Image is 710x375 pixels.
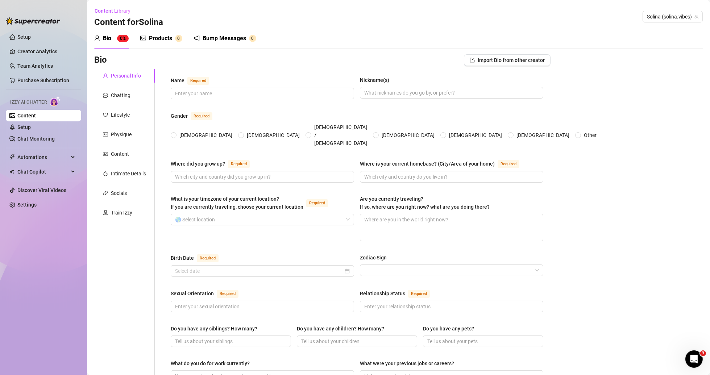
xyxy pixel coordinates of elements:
h3: Content for Solina [94,17,163,28]
div: Sexual Orientation [171,289,214,297]
span: [DEMOGRAPHIC_DATA] [446,131,505,139]
div: Lifestyle [111,111,130,119]
button: Content Library [94,5,136,17]
label: Sexual Orientation [171,289,246,298]
span: Content Library [95,8,130,14]
div: Bio [103,34,111,43]
span: Required [498,160,519,168]
sup: 0 [175,35,182,42]
sup: 0% [117,35,129,42]
span: idcard [103,132,108,137]
label: Nickname(s) [360,76,394,84]
input: Name [175,89,348,97]
div: Physique [111,130,132,138]
span: [DEMOGRAPHIC_DATA] [379,131,437,139]
a: Chat Monitoring [17,136,55,142]
div: Where did you grow up? [171,160,225,168]
img: logo-BBDzfeDw.svg [6,17,60,25]
div: Do you have any siblings? How many? [171,325,257,333]
span: Izzy AI Chatter [10,99,47,106]
span: team [694,14,699,19]
label: Do you have any pets? [423,325,479,333]
div: Do you have any children? How many? [297,325,384,333]
div: Name [171,76,184,84]
a: Settings [17,202,37,208]
a: Creator Analytics [17,46,75,57]
div: Socials [111,189,127,197]
div: Relationship Status [360,289,405,297]
div: What do you do for work currently? [171,359,250,367]
div: Birth Date [171,254,194,262]
div: Chatting [111,91,130,99]
label: Do you have any children? How many? [297,325,389,333]
div: Nickname(s) [360,76,389,84]
span: Required [217,290,238,298]
input: Do you have any siblings? How many? [175,337,285,345]
input: Where did you grow up? [175,173,348,181]
div: Content [111,150,129,158]
span: Required [197,254,219,262]
span: picture [140,35,146,41]
span: Import Bio from other creator [478,57,545,63]
span: Other [581,131,599,139]
span: Chat Copilot [17,166,69,178]
input: Birth Date [175,267,343,275]
span: [DEMOGRAPHIC_DATA] [177,131,235,139]
a: Content [17,113,36,118]
input: Nickname(s) [364,89,537,97]
input: Sexual Orientation [175,303,348,311]
span: Required [191,112,212,120]
label: Where is your current homebase? (City/Area of your home) [360,159,527,168]
img: Chat Copilot [9,169,14,174]
label: Where did you grow up? [171,159,258,168]
a: Team Analytics [17,63,53,69]
span: link [103,191,108,196]
span: [DEMOGRAPHIC_DATA] [514,131,572,139]
span: Required [228,160,250,168]
span: fire [103,171,108,176]
span: [DEMOGRAPHIC_DATA] [244,131,303,139]
span: Required [187,77,209,85]
label: Gender [171,112,220,120]
label: Name [171,76,217,85]
input: Relationship Status [364,303,537,311]
span: picture [103,151,108,157]
div: What were your previous jobs or careers? [360,359,454,367]
label: Birth Date [171,254,227,262]
div: Products [149,34,172,43]
input: Do you have any children? How many? [301,337,411,345]
span: Automations [17,151,69,163]
span: user [103,73,108,78]
a: Purchase Subscription [17,75,75,86]
span: thunderbolt [9,154,15,160]
iframe: Intercom live chat [685,350,703,368]
label: What were your previous jobs or careers? [360,359,459,367]
span: user [94,35,100,41]
div: Intimate Details [111,170,146,178]
a: Setup [17,124,31,130]
div: Train Izzy [111,209,132,217]
span: Required [306,199,328,207]
span: import [470,58,475,63]
label: Zodiac Sign [360,254,392,262]
span: heart [103,112,108,117]
div: Zodiac Sign [360,254,387,262]
span: Solina (solina.vibes) [647,11,698,22]
sup: 0 [249,35,256,42]
button: Import Bio from other creator [464,54,551,66]
span: message [103,93,108,98]
span: What is your timezone of your current location? If you are currently traveling, choose your curre... [171,196,303,210]
span: [DEMOGRAPHIC_DATA] / [DEMOGRAPHIC_DATA] [311,123,370,147]
div: Where is your current homebase? (City/Area of your home) [360,160,495,168]
div: Bump Messages [203,34,246,43]
div: Personal Info [111,72,141,80]
div: Do you have any pets? [423,325,474,333]
span: notification [194,35,200,41]
div: Gender [171,112,188,120]
a: Discover Viral Videos [17,187,66,193]
input: Where is your current homebase? (City/Area of your home) [364,173,537,181]
span: 3 [700,350,706,356]
h3: Bio [94,54,107,66]
label: Do you have any siblings? How many? [171,325,262,333]
span: Required [408,290,430,298]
